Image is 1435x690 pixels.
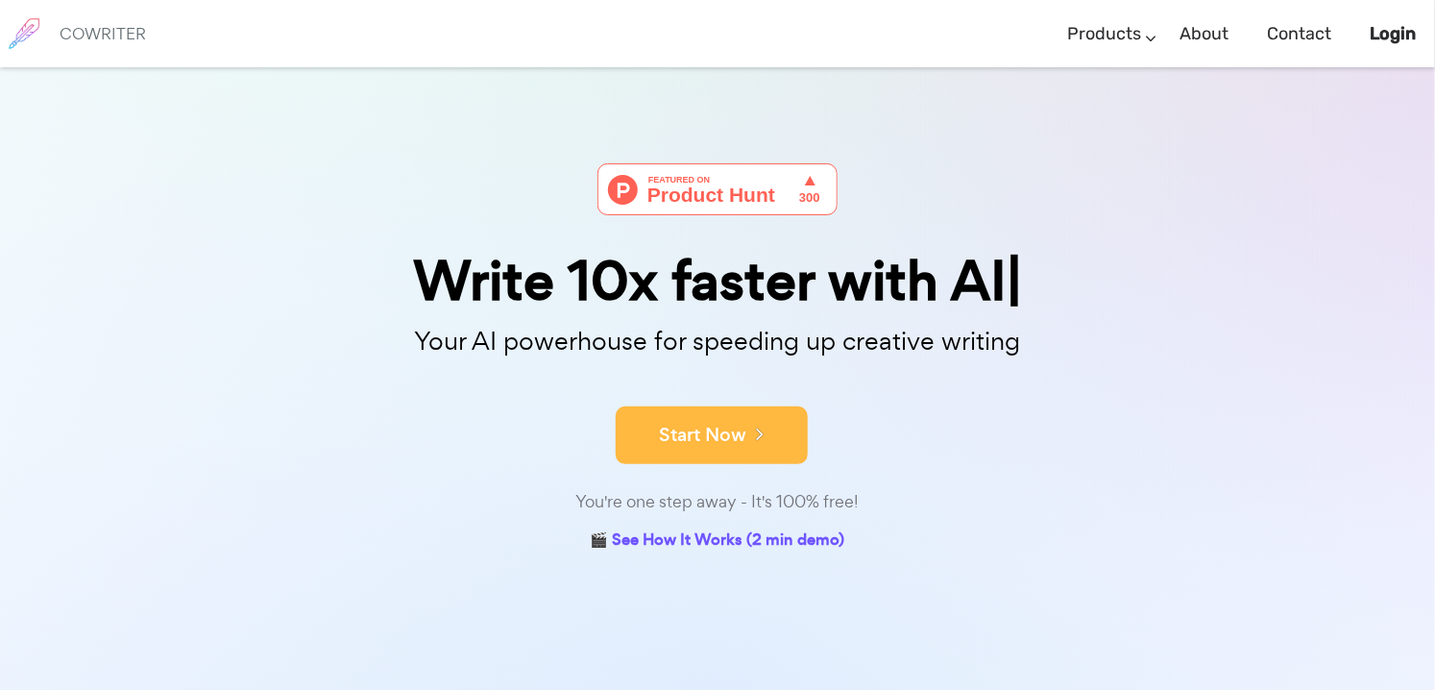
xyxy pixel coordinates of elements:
h6: COWRITER [60,25,146,42]
a: Products [1067,6,1141,62]
div: Write 10x faster with AI [237,254,1198,308]
a: Login [1370,6,1416,62]
b: Login [1370,23,1416,44]
p: Your AI powerhouse for speeding up creative writing [237,321,1198,362]
a: About [1180,6,1228,62]
button: Start Now [616,407,808,464]
a: Contact [1267,6,1331,62]
img: Cowriter - Your AI buddy for speeding up creative writing | Product Hunt [597,163,838,215]
div: You're one step away - It's 100% free! [237,488,1198,516]
a: 🎬 See How It Works (2 min demo) [591,527,845,556]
